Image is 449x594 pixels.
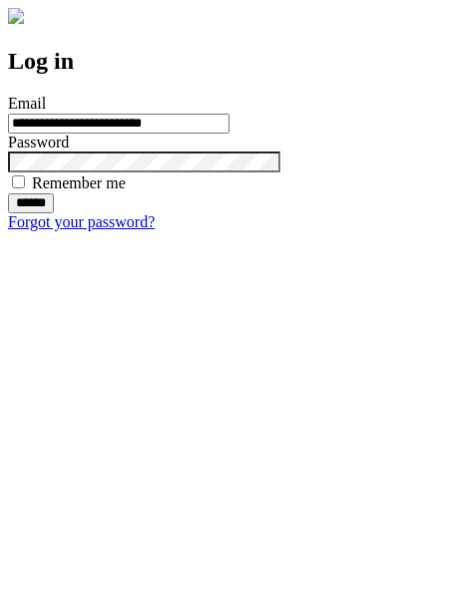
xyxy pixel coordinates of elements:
[32,174,126,191] label: Remember me
[8,134,69,150] label: Password
[8,213,155,230] a: Forgot your password?
[8,95,46,112] label: Email
[8,48,441,75] h2: Log in
[8,8,24,24] img: logo-4e3dc11c47720685a147b03b5a06dd966a58ff35d612b21f08c02c0306f2b779.png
